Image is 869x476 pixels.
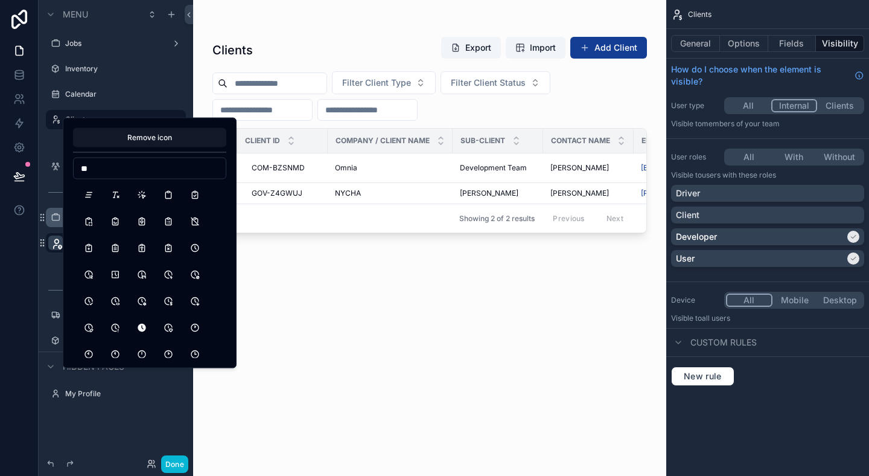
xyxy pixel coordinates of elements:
span: Email [641,136,664,146]
button: Clock12 [78,264,100,286]
button: ClockHour3 [184,344,206,365]
label: Clients [65,115,179,124]
span: New rule [679,371,727,382]
span: Company / Client Name [336,136,430,146]
button: ClipboardX [158,237,179,259]
button: ClockEdit [78,317,100,339]
button: ClipboardCopy [78,211,100,233]
button: ClipboardHeart [131,211,153,233]
button: ClipboardPlus [78,237,100,259]
button: ClockCode [104,291,126,312]
span: Members of your team [702,119,780,128]
span: Menu [63,8,88,21]
button: Remove icon [73,128,226,147]
button: ClockExclamation [104,317,126,339]
span: Users with these roles [702,170,776,179]
button: New rule [671,367,734,386]
label: Jobs [65,39,167,48]
button: All [726,150,771,164]
span: How do I choose when the element is visible? [671,63,850,88]
button: Mobile [772,294,818,307]
button: ClockHour2 [158,344,179,365]
p: User [676,252,695,265]
button: Internal [771,99,818,112]
button: ClockCog [131,291,153,312]
span: Client ID [245,136,280,146]
label: My Profile [65,389,183,399]
button: ClockCheck [78,291,100,312]
button: ClockBolt [158,264,179,286]
button: ClockHour12 [131,344,153,365]
a: Add Client [60,255,186,274]
button: ClearAll [78,184,100,206]
button: ClipboardOff [184,211,206,233]
button: ClockHour11 [104,344,126,365]
button: ClockCancel [184,264,206,286]
button: Clock2 [104,264,126,286]
label: User roles [671,152,719,162]
p: Visible to [671,119,864,129]
label: Inventory [65,64,183,74]
a: How do I choose when the element is visible? [671,63,864,88]
button: General [671,35,720,52]
button: ClipboardCheck [184,184,206,206]
button: ClipboardTypography [131,237,153,259]
p: Developer [676,231,717,243]
button: Fields [768,35,816,52]
button: ClipboardData [104,211,126,233]
span: Contact Name [551,136,610,146]
p: Client [676,209,699,221]
label: Device [671,295,719,305]
span: all users [702,314,730,323]
button: Done [161,455,188,473]
button: With [771,150,816,164]
label: User type [671,101,719,111]
button: ClipboardText [104,237,126,259]
button: Without [817,150,862,164]
a: Add Client [60,132,186,151]
button: Options [720,35,768,52]
button: Clock [184,237,206,259]
button: Clock24 [131,264,153,286]
button: Clients [817,99,862,112]
button: Visibility [816,35,864,52]
span: Showing 2 of 2 results [459,214,535,224]
button: All [726,294,772,307]
span: Sub-client [460,136,505,146]
button: ClockHour1 [184,317,206,339]
span: Custom rules [690,336,757,349]
button: ClockDown [184,291,206,312]
p: Visible to [671,314,864,323]
button: ClockFilled [131,317,153,339]
button: ClearFormatting [104,184,126,206]
span: Clients [688,10,711,19]
button: ClockHeart [158,317,179,339]
button: Click [131,184,153,206]
button: ClockDollar [158,291,179,312]
button: ClockHour10 [78,344,100,365]
button: All [726,99,771,112]
button: Desktop [817,294,862,307]
button: Clipboard [158,184,179,206]
p: Visible to [671,170,864,180]
p: Driver [676,187,700,199]
label: Calendar [65,89,183,99]
button: ClipboardList [158,211,179,233]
